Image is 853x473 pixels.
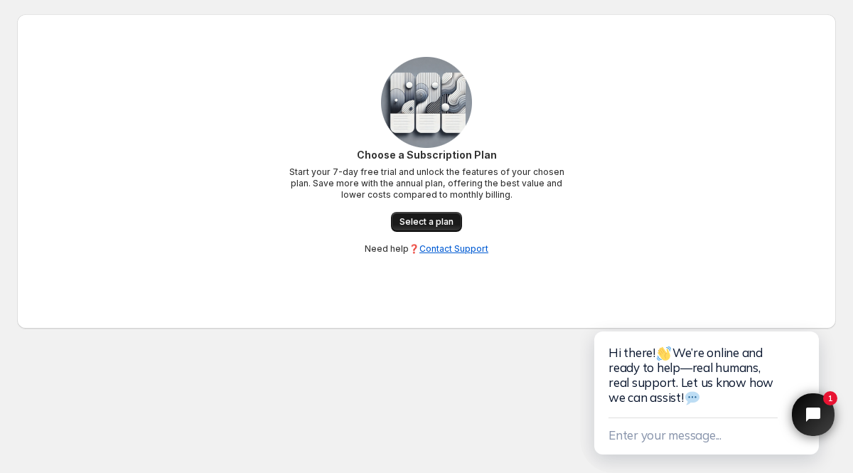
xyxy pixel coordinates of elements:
[391,212,462,232] a: Select a plan
[284,148,569,162] p: Choose a Subscription Plan
[365,243,488,255] p: Need help❓
[419,243,488,254] a: Contact Support
[399,216,454,228] span: Select a plan
[580,269,853,473] iframe: Tidio Chat
[284,166,569,201] p: Start your 7-day free trial and unlock the features of your chosen plan. Save more with the annua...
